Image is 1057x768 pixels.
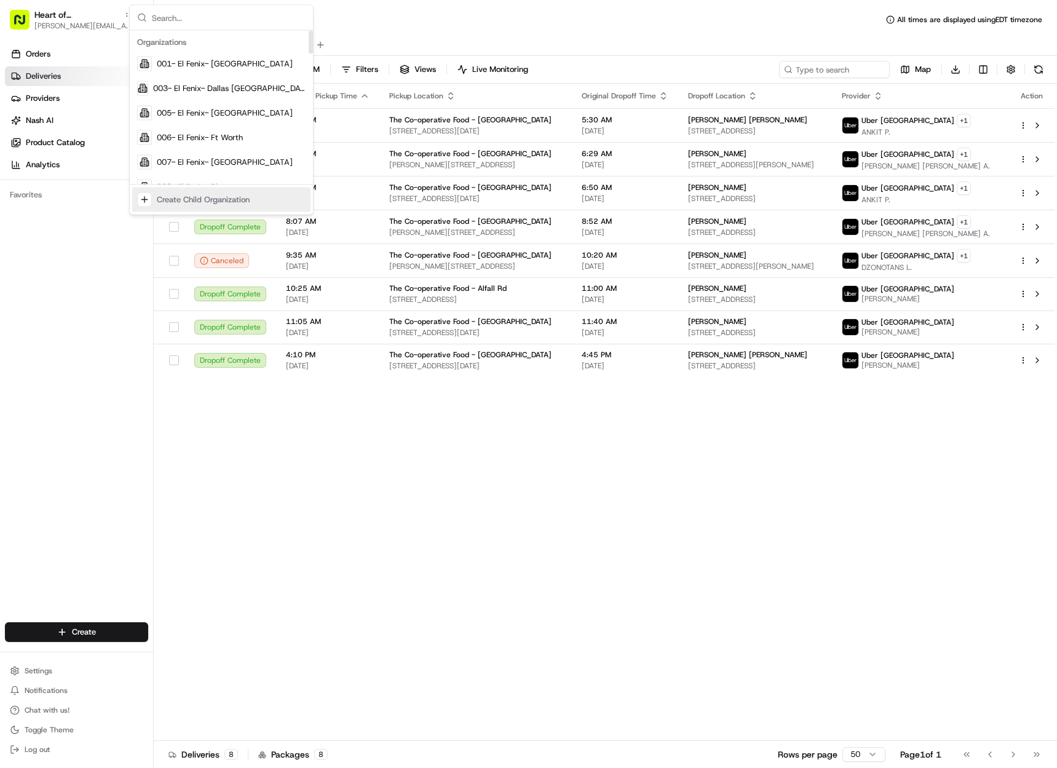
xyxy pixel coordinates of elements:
[26,137,85,148] span: Product Catalog
[25,666,52,676] span: Settings
[168,748,238,761] div: Deliveries
[25,745,50,754] span: Log out
[582,283,668,293] span: 11:00 AM
[688,216,746,226] span: [PERSON_NAME]
[842,219,858,235] img: uber-new-logo.jpeg
[394,61,441,78] button: Views
[861,127,971,137] span: ANKIT P.
[194,253,249,268] button: Canceled
[356,64,378,75] span: Filters
[895,61,936,78] button: Map
[26,49,50,60] span: Orders
[688,317,746,327] span: [PERSON_NAME]
[12,50,224,69] p: Welcome 👋
[130,31,313,215] div: Suggestions
[72,627,96,638] span: Create
[957,114,971,127] button: +1
[842,286,858,302] img: uber-new-logo.jpeg
[688,350,807,360] span: [PERSON_NAME] [PERSON_NAME]
[389,194,562,204] span: [STREET_ADDRESS][DATE]
[25,275,94,288] span: Knowledge Base
[861,284,954,294] span: Uber [GEOGRAPHIC_DATA]
[389,283,507,293] span: The Co-operative Food - Alfall Rd
[12,277,22,287] div: 📗
[5,662,148,679] button: Settings
[389,328,562,338] span: [STREET_ADDRESS][DATE]
[582,194,668,204] span: [DATE]
[12,160,82,170] div: Past conversations
[582,115,668,125] span: 5:30 AM
[897,15,1042,25] span: All times are displayed using EDT timezone
[688,194,822,204] span: [STREET_ADDRESS]
[957,249,971,263] button: +1
[87,305,149,315] a: Powered byPylon
[5,185,148,205] div: Favorites
[861,263,971,272] span: DZONOTANS L.
[1019,91,1045,101] div: Action
[389,115,552,125] span: The Co-operative Food - [GEOGRAPHIC_DATA]
[389,361,562,371] span: [STREET_ADDRESS][DATE]
[5,741,148,758] button: Log out
[5,89,153,108] a: Providers
[157,58,293,69] span: 001- El Fenix- [GEOGRAPHIC_DATA]
[582,250,668,260] span: 10:20 AM
[286,250,370,260] span: 9:35 AM
[688,295,822,304] span: [STREET_ADDRESS]
[389,295,562,304] span: [STREET_ADDRESS]
[26,115,53,126] span: Nash AI
[286,91,357,101] span: Original Pickup Time
[582,91,656,101] span: Original Dropoff Time
[5,133,153,152] a: Product Catalog
[286,361,370,371] span: [DATE]
[286,328,370,338] span: [DATE]
[34,21,133,31] button: [PERSON_NAME][EMAIL_ADDRESS][DOMAIN_NAME]
[582,228,668,237] span: [DATE]
[582,183,668,192] span: 6:50 AM
[900,748,941,761] div: Page 1 of 1
[286,228,370,237] span: [DATE]
[5,44,153,64] a: Orders
[5,702,148,719] button: Chat with us!
[389,350,552,360] span: The Co-operative Food - [GEOGRAPHIC_DATA]
[55,130,169,140] div: We're available if you need us!
[389,261,562,271] span: [PERSON_NAME][STREET_ADDRESS]
[157,181,231,192] span: 008- El Fenix- Plano
[26,159,60,170] span: Analytics
[688,183,746,192] span: [PERSON_NAME]
[191,158,224,173] button: See all
[389,126,562,136] span: [STREET_ADDRESS][DATE]
[5,5,127,34] button: Heart of [GEOGRAPHIC_DATA][PERSON_NAME][EMAIL_ADDRESS][DOMAIN_NAME]
[152,6,306,30] input: Search...
[157,194,250,205] div: Create Child Organization
[5,682,148,699] button: Notifications
[12,118,34,140] img: 1736555255976-a54dd68f-1ca7-489b-9aae-adbdc363a1c4
[582,361,668,371] span: [DATE]
[25,192,34,202] img: 1736555255976-a54dd68f-1ca7-489b-9aae-adbdc363a1c4
[861,149,954,159] span: Uber [GEOGRAPHIC_DATA]
[5,111,153,130] a: Nash AI
[582,149,668,159] span: 6:29 AM
[861,350,954,360] span: Uber [GEOGRAPHIC_DATA]
[25,705,69,715] span: Chat with us!
[12,180,32,204] img: Wisdom Oko
[842,319,858,335] img: uber-new-logo.jpeg
[25,725,74,735] span: Toggle Theme
[38,224,100,234] span: [PERSON_NAME]
[861,116,954,125] span: Uber [GEOGRAPHIC_DATA]
[102,224,106,234] span: •
[34,9,119,21] button: Heart of [GEOGRAPHIC_DATA]
[861,229,990,239] span: [PERSON_NAME] [PERSON_NAME] A.
[26,93,60,104] span: Providers
[286,126,370,136] span: [DATE]
[286,295,370,304] span: [DATE]
[688,261,822,271] span: [STREET_ADDRESS][PERSON_NAME]
[32,80,203,93] input: Clear
[861,183,954,193] span: Uber [GEOGRAPHIC_DATA]
[472,64,528,75] span: Live Monitoring
[286,194,370,204] span: [DATE]
[861,161,990,171] span: [PERSON_NAME] [PERSON_NAME] A.
[116,275,197,288] span: API Documentation
[157,108,293,119] span: 005- El Fenix- [GEOGRAPHIC_DATA]
[5,721,148,738] button: Toggle Theme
